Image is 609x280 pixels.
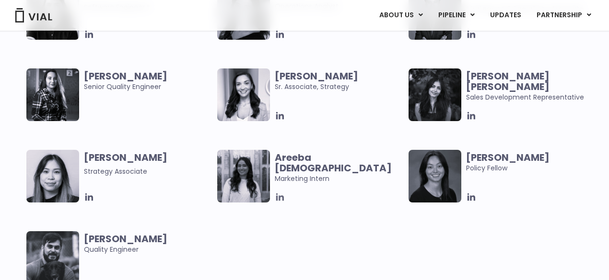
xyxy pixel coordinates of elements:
[275,71,403,92] span: Sr. Associate, Strategy
[409,150,461,202] img: Smiling woman named Claudia
[217,68,270,121] img: Smiling woman named Ana
[529,7,599,23] a: PARTNERSHIPMenu Toggle
[84,71,212,92] span: Senior Quality Engineer
[482,7,528,23] a: UPDATES
[84,234,212,255] span: Quality Engineer
[466,71,595,102] span: Sales Development Representative
[372,7,430,23] a: ABOUT USMenu Toggle
[275,151,392,175] b: Areeba [DEMOGRAPHIC_DATA]
[431,7,482,23] a: PIPELINEMenu Toggle
[84,167,147,176] span: Strategy Associate
[84,232,167,246] b: [PERSON_NAME]
[275,69,358,83] b: [PERSON_NAME]
[466,69,550,93] b: [PERSON_NAME] [PERSON_NAME]
[84,69,167,83] b: [PERSON_NAME]
[466,151,550,164] b: [PERSON_NAME]
[466,152,595,173] span: Policy Fellow
[275,152,403,184] span: Marketing Intern
[217,150,270,202] img: Smiling woman named Areeba
[26,150,79,202] img: Headshot of smiling woman named Vanessa
[84,151,167,164] b: [PERSON_NAME]
[14,8,53,22] img: Vial Logo
[409,68,461,121] img: Smiling woman named Harman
